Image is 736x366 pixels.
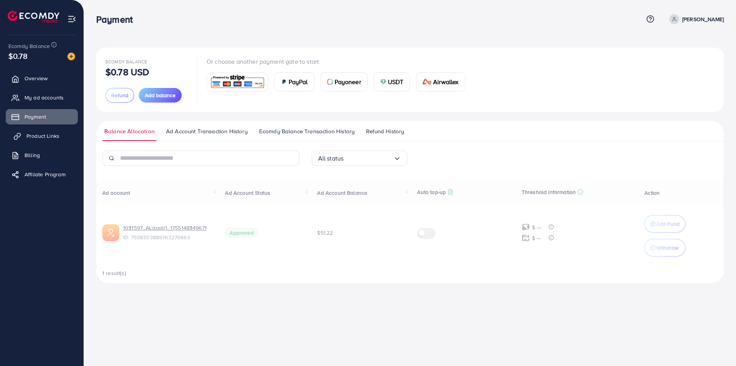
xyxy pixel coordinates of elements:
button: Add balance [139,88,182,103]
img: card [380,79,386,85]
p: Or choose another payment gate to start [207,57,472,66]
span: Add balance [145,91,176,99]
button: Refund [105,88,134,103]
a: My ad accounts [6,90,78,105]
a: Billing [6,147,78,163]
a: [PERSON_NAME] [666,14,724,24]
span: Payoneer [335,77,361,86]
span: Airwallex [433,77,458,86]
span: Refund [111,91,128,99]
img: card [281,79,287,85]
iframe: Chat [703,331,730,360]
span: Product Links [26,132,59,140]
p: $0.78 USD [105,67,149,76]
span: Ecomdy Balance Transaction History [259,127,355,136]
span: Ecomdy Balance [105,58,147,65]
a: Overview [6,71,78,86]
p: [PERSON_NAME] [682,15,724,24]
a: cardPayPal [274,72,314,91]
span: $0.78 [8,50,28,61]
span: Ecomdy Balance [8,42,50,50]
span: My ad accounts [25,94,64,101]
span: Affiliate Program [25,171,66,178]
span: All status [318,152,344,164]
span: Ad Account Transaction History [166,127,248,136]
a: Affiliate Program [6,167,78,182]
a: cardAirwallex [416,72,465,91]
img: card [422,79,432,85]
span: Overview [25,75,48,82]
div: Search for option [312,151,407,166]
span: Refund History [366,127,404,136]
input: Search for option [343,152,393,164]
img: logo [8,11,59,23]
a: cardUSDT [374,72,410,91]
img: card [209,74,266,90]
span: PayPal [289,77,308,86]
img: image [67,53,75,60]
h3: Payment [96,14,139,25]
a: card [207,73,268,91]
img: card [327,79,333,85]
a: Product Links [6,128,78,144]
span: Payment [25,113,46,121]
a: Payment [6,109,78,124]
span: USDT [388,77,404,86]
span: Balance Allocation [104,127,154,136]
a: cardPayoneer [320,72,368,91]
span: Billing [25,151,40,159]
img: menu [67,15,76,23]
